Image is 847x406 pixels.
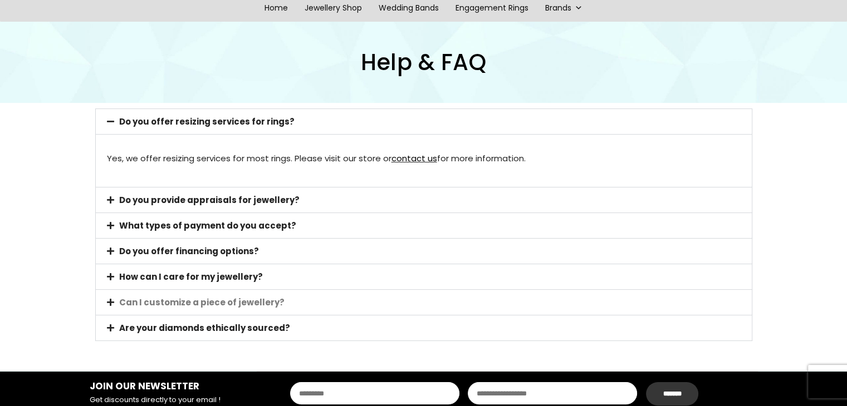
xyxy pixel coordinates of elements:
[96,187,752,212] div: Do you provide appraisals for jewellery?
[96,264,752,289] div: How can I care for my jewellery?
[96,134,752,187] div: Do you offer resizing services for rings?
[90,379,199,393] strong: JOIN OUR NEWSLETTER
[119,322,290,334] a: Are your diamonds ethically sourced?
[391,152,437,164] a: contact us
[107,151,741,166] p: Yes, we offer resizing services for most rings. Please visit our store or for more information.
[119,271,263,283] a: How can I care for my jewellery?
[96,109,752,134] div: Do you offer resizing services for rings?
[119,245,259,257] a: Do you offer financing options?
[96,213,752,238] div: What types of payment do you accept?
[119,194,300,206] a: Do you provide appraisals for jewellery?
[96,239,752,264] div: Do you offer financing options?
[96,315,752,340] div: Are your diamonds ethically sourced?
[119,220,296,231] a: What types of payment do you accept?
[95,51,752,73] h1: Help & FAQ
[119,296,285,308] a: Can I customize a piece of jewellery?
[96,290,752,315] div: Can I customize a piece of jewellery?
[119,116,295,127] a: Do you offer resizing services for rings?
